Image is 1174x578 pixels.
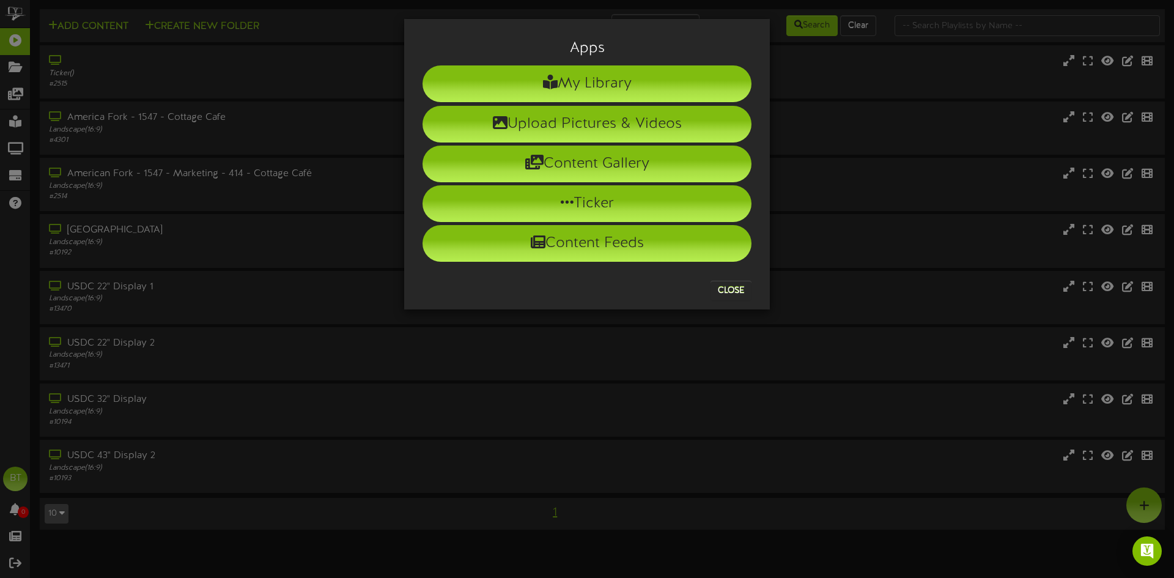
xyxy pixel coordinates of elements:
li: My Library [423,65,751,102]
button: Close [711,281,751,300]
li: Upload Pictures & Videos [423,106,751,143]
div: Open Intercom Messenger [1132,536,1162,566]
li: Content Feeds [423,225,751,262]
li: Content Gallery [423,146,751,182]
li: Ticker [423,185,751,222]
h3: Apps [423,40,751,56]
